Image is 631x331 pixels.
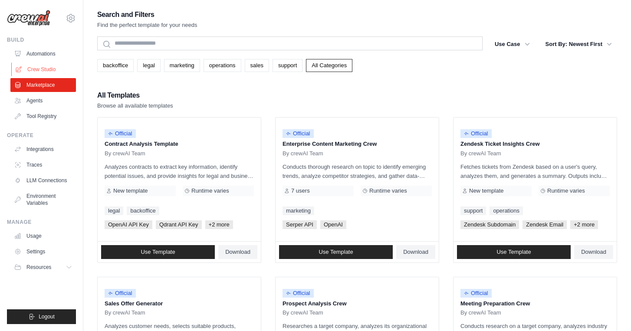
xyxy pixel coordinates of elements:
[105,162,254,180] p: Analyzes contracts to extract key information, identify potential issues, and provide insights fo...
[7,219,76,226] div: Manage
[156,220,202,229] span: Qdrant API Key
[457,245,571,259] a: Use Template
[283,220,317,229] span: Serper API
[369,187,407,194] span: Runtime varies
[97,59,134,72] a: backoffice
[460,220,519,229] span: Zendesk Subdomain
[7,132,76,139] div: Operate
[283,299,432,308] p: Prospect Analysis Crew
[283,129,314,138] span: Official
[97,89,173,102] h2: All Templates
[581,249,606,256] span: Download
[97,21,197,29] p: Find the perfect template for your needs
[306,59,352,72] a: All Categories
[105,150,145,157] span: By crewAI Team
[460,162,610,180] p: Fetches tickets from Zendesk based on a user's query, analyzes them, and generates a summary. Out...
[283,140,432,148] p: Enterprise Content Marketing Crew
[547,187,585,194] span: Runtime varies
[141,249,175,256] span: Use Template
[97,9,197,21] h2: Search and Filters
[105,299,254,308] p: Sales Offer Generator
[10,189,76,210] a: Environment Variables
[26,264,51,271] span: Resources
[10,245,76,259] a: Settings
[101,245,215,259] a: Use Template
[11,62,77,76] a: Crew Studio
[10,109,76,123] a: Tool Registry
[245,59,269,72] a: sales
[283,162,432,180] p: Conducts thorough research on topic to identify emerging trends, analyze competitor strategies, a...
[283,206,314,215] a: marketing
[10,47,76,61] a: Automations
[523,220,567,229] span: Zendesk Email
[469,187,503,194] span: New template
[7,36,76,43] div: Build
[283,150,323,157] span: By crewAI Team
[10,142,76,156] a: Integrations
[396,245,435,259] a: Download
[490,36,535,52] button: Use Case
[496,249,531,256] span: Use Template
[137,59,160,72] a: legal
[283,309,323,316] span: By crewAI Team
[7,309,76,324] button: Logout
[319,249,353,256] span: Use Template
[205,220,233,229] span: +2 more
[460,299,610,308] p: Meeting Preparation Crew
[460,129,492,138] span: Official
[490,206,523,215] a: operations
[113,187,148,194] span: New template
[10,78,76,92] a: Marketplace
[10,260,76,274] button: Resources
[105,309,145,316] span: By crewAI Team
[127,206,159,215] a: backoffice
[460,150,501,157] span: By crewAI Team
[10,158,76,172] a: Traces
[320,220,346,229] span: OpenAI
[225,249,250,256] span: Download
[164,59,200,72] a: marketing
[283,289,314,298] span: Official
[279,245,393,259] a: Use Template
[460,140,610,148] p: Zendesk Ticket Insights Crew
[570,220,598,229] span: +2 more
[460,289,492,298] span: Official
[10,94,76,108] a: Agents
[105,220,152,229] span: OpenAI API Key
[204,59,241,72] a: operations
[105,289,136,298] span: Official
[460,309,501,316] span: By crewAI Team
[105,129,136,138] span: Official
[39,313,55,320] span: Logout
[10,174,76,187] a: LLM Connections
[574,245,613,259] a: Download
[218,245,257,259] a: Download
[273,59,302,72] a: support
[291,187,310,194] span: 7 users
[540,36,617,52] button: Sort By: Newest First
[403,249,428,256] span: Download
[105,140,254,148] p: Contract Analysis Template
[7,10,50,26] img: Logo
[10,229,76,243] a: Usage
[97,102,173,110] p: Browse all available templates
[460,206,486,215] a: support
[105,206,123,215] a: legal
[191,187,229,194] span: Runtime varies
